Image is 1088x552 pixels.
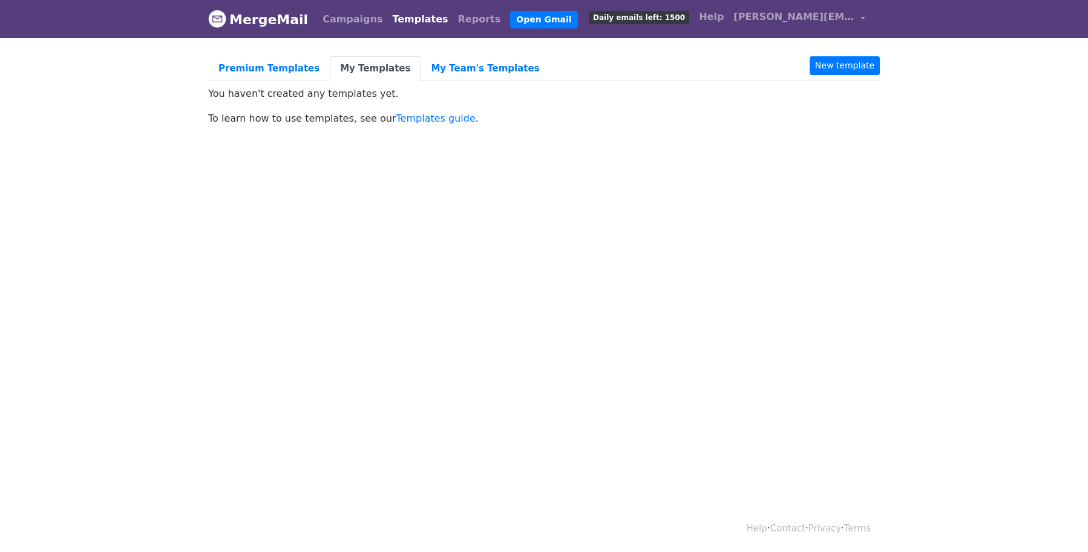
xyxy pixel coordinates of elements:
img: MergeMail logo [208,10,226,28]
a: Reports [453,7,506,31]
a: Help [694,5,729,29]
a: New template [810,56,880,75]
a: Premium Templates [208,56,330,81]
a: My Templates [330,56,421,81]
a: Templates guide [396,113,476,124]
a: Contact [770,523,805,534]
a: Privacy [808,523,841,534]
p: You haven't created any templates yet. [208,87,880,100]
span: Daily emails left: 1500 [589,11,689,24]
a: Campaigns [318,7,387,31]
p: To learn how to use templates, see our . [208,112,880,125]
a: Open Gmail [510,11,577,28]
a: Help [747,523,767,534]
a: Templates [387,7,453,31]
a: [PERSON_NAME][EMAIL_ADDRESS][DOMAIN_NAME] [729,5,870,33]
a: Daily emails left: 1500 [584,5,694,29]
span: [PERSON_NAME][EMAIL_ADDRESS][DOMAIN_NAME] [733,10,854,24]
a: Terms [844,523,871,534]
a: My Team's Templates [421,56,549,81]
a: MergeMail [208,7,308,32]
